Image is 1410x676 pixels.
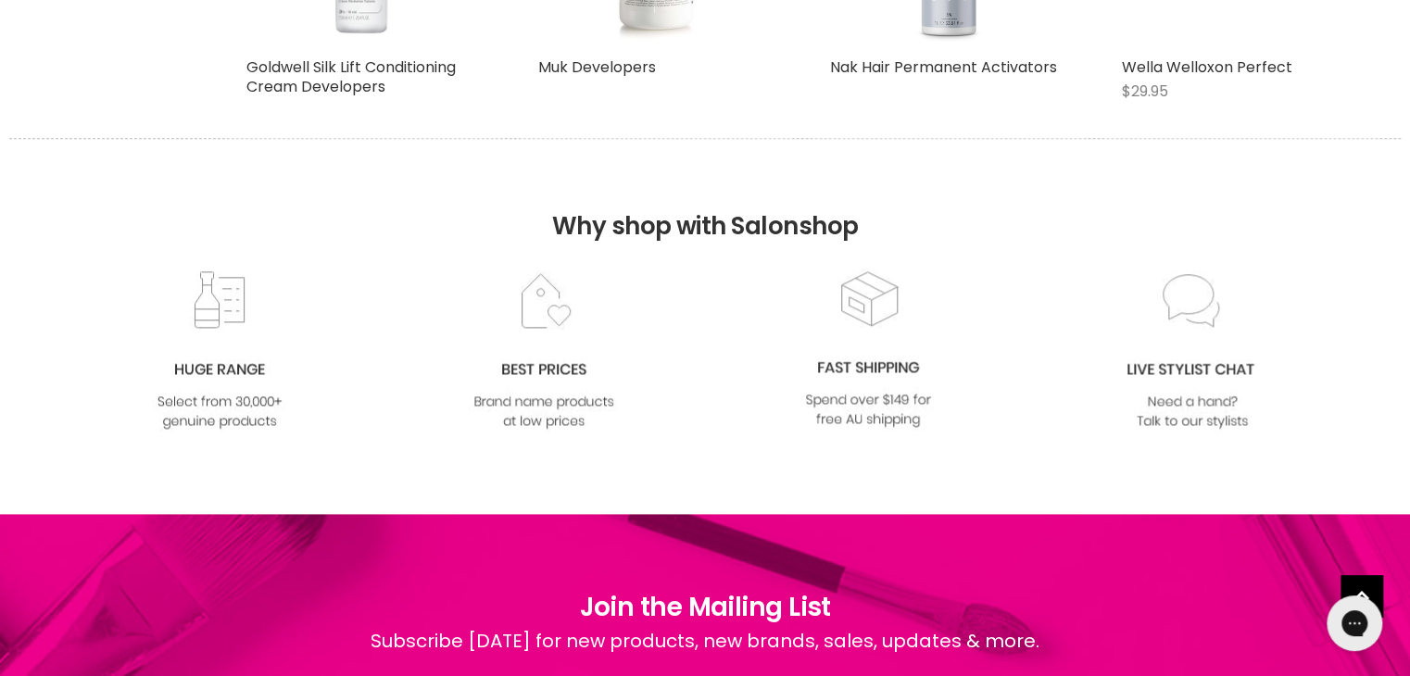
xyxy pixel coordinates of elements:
img: prices.jpg [469,270,619,432]
a: Muk Developers [538,56,656,78]
iframe: Gorgias live chat messenger [1317,589,1391,657]
a: Back to top [1341,575,1382,617]
a: Wella Welloxon Perfect [1122,56,1292,78]
span: Back to top [1341,575,1382,623]
h1: Join the Mailing List [371,588,1039,627]
img: chat_c0a1c8f7-3133-4fc6-855f-7264552747f6.jpg [1117,270,1267,432]
span: $29.95 [1122,81,1168,102]
h2: Why shop with Salonshop [9,138,1401,269]
a: Goldwell Silk Lift Conditioning Cream Developers [246,56,456,97]
a: Nak Hair Permanent Activators [830,56,1057,78]
img: fast.jpg [793,269,943,431]
img: range2_8cf790d4-220e-469f-917d-a18fed3854b6.jpg [145,270,295,432]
